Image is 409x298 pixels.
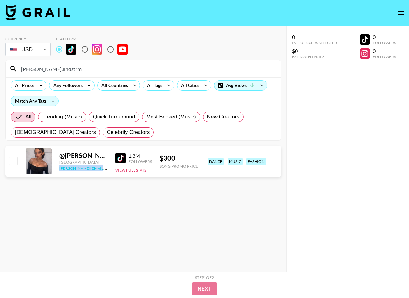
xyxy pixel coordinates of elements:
a: [PERSON_NAME][EMAIL_ADDRESS][DOMAIN_NAME] [59,165,156,171]
span: Celebrity Creators [107,129,150,136]
div: All Tags [143,81,164,90]
div: $ 300 [160,154,198,162]
span: New Creators [207,113,240,121]
div: fashion [246,158,266,165]
button: Next [192,282,217,295]
div: 0 [292,34,337,40]
div: All Countries [98,81,129,90]
div: 0 [373,48,396,54]
div: 0 [373,34,396,40]
div: All Prices [11,81,36,90]
div: Step 1 of 2 [195,275,214,280]
div: music [228,158,243,165]
span: [DEMOGRAPHIC_DATA] Creators [15,129,96,136]
span: Trending (Music) [42,113,82,121]
div: $0 [292,48,337,54]
img: TikTok [115,153,126,163]
input: Search by User Name [17,64,277,74]
div: Platform [56,36,133,41]
div: dance [208,158,224,165]
div: Match Any Tags [11,96,58,106]
div: @ [PERSON_NAME].lindstrm [59,152,108,160]
img: Instagram [92,44,102,55]
iframe: Drift Widget Chat Controller [376,266,401,290]
div: Avg Views [214,81,267,90]
div: Influencers Selected [292,40,337,45]
div: Song Promo Price [160,164,198,168]
div: 1.3M [128,153,152,159]
div: Followers [373,40,396,45]
div: [GEOGRAPHIC_DATA] [59,160,108,165]
span: Quick Turnaround [93,113,135,121]
div: All Cities [177,81,201,90]
button: open drawer [395,6,408,19]
div: Currency [5,36,51,41]
span: All [25,113,31,121]
div: Any Followers [49,81,84,90]
div: Followers [373,54,396,59]
div: USD [7,44,49,55]
div: Estimated Price [292,54,337,59]
img: YouTube [117,44,128,55]
div: Followers [128,159,152,164]
img: TikTok [66,44,76,55]
span: Most Booked (Music) [146,113,196,121]
img: Grail Talent [5,5,70,20]
button: View Full Stats [115,168,146,173]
